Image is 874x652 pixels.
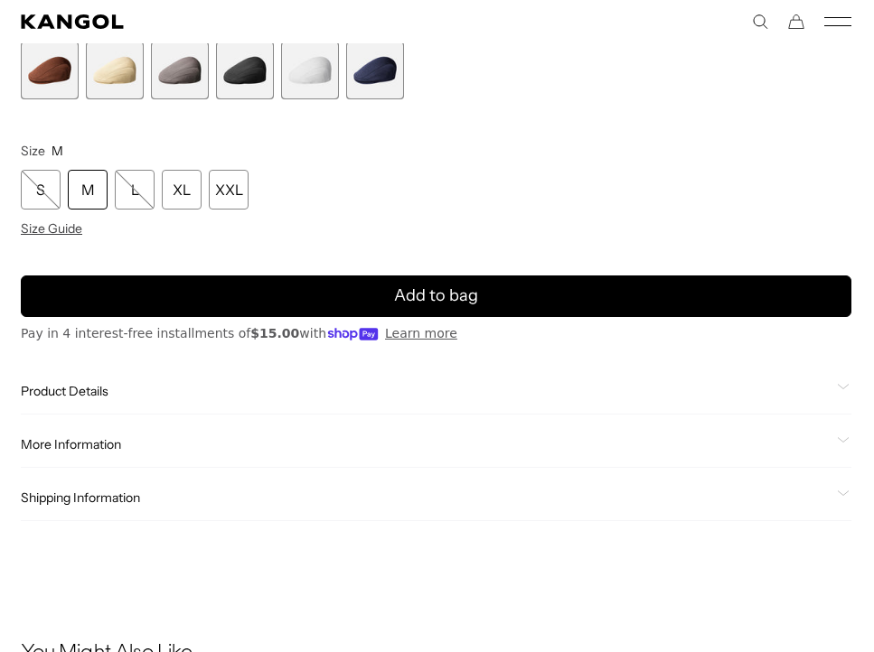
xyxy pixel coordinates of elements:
[346,42,404,99] label: Navy
[216,42,274,99] label: Black
[394,284,478,308] span: Add to bag
[21,143,45,159] span: Size
[21,383,830,399] span: Product Details
[162,170,202,210] div: XL
[21,42,79,99] label: Mahogany
[86,42,144,99] label: Beige
[21,42,79,99] div: 1 of 6
[21,436,830,452] span: More Information
[151,42,209,99] div: 3 of 6
[216,42,274,99] div: 4 of 6
[52,143,63,159] span: M
[151,42,209,99] label: Charcoal
[21,14,437,29] a: Kangol
[752,14,768,30] summary: Search here
[209,170,249,210] div: XXL
[281,42,339,99] div: 5 of 6
[21,489,830,506] span: Shipping Information
[281,42,339,99] label: White
[68,170,108,210] div: M
[115,170,155,210] div: L
[21,275,851,317] button: Add to bag
[86,42,144,99] div: 2 of 6
[788,14,804,30] button: Cart
[824,14,851,30] button: Mobile Menu
[21,220,82,237] span: Size Guide
[21,170,61,210] div: S
[346,42,404,99] div: 6 of 6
